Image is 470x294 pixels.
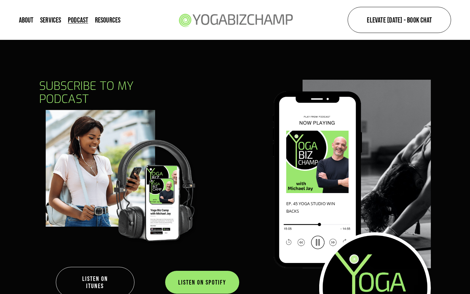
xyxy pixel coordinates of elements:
[95,15,121,24] a: folder dropdown
[68,15,88,24] a: Podcast
[286,201,336,214] span: EP. 45 YOGA STUDIO WIN BACKS
[348,7,451,33] a: Elevate [DATE] - Book Chat
[95,16,121,24] span: Resources
[286,208,346,221] span: GETTING THINGS DONE QUICKLY
[175,5,296,35] img: Yoga Biz Champ
[165,271,239,294] a: Listen on Spotify
[19,15,34,24] a: About
[40,15,61,24] a: Services
[39,78,137,107] span: Subscribe TO MY PODCAST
